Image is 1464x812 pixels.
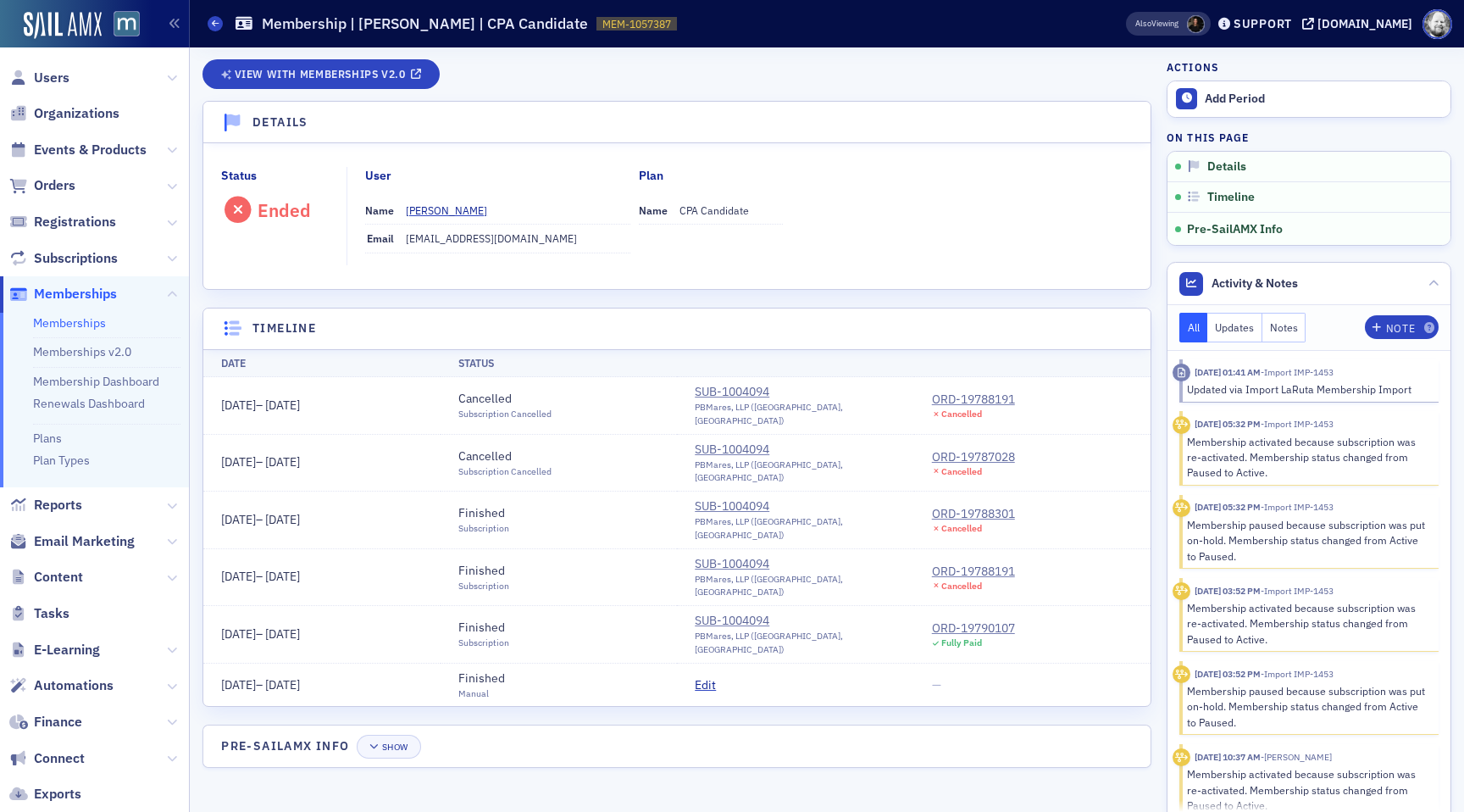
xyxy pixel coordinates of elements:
[1207,313,1262,342] button: Updates
[1261,501,1334,513] span: Import IMP-1453
[34,104,119,123] span: Organizations
[235,70,406,79] span: View with Memberships v2.0
[1386,324,1415,333] div: Note
[1207,159,1246,175] span: Details
[1187,434,1427,481] div: Membership activated because subscription was re-activated. Membership status changed from Paused...
[602,17,671,31] span: MEM-1057387
[9,749,85,768] a: Connect
[1205,92,1442,107] div: Add Period
[1302,18,1418,30] button: [DOMAIN_NAME]
[262,14,588,34] h1: Membership | [PERSON_NAME] | CPA Candidate
[203,349,441,377] th: Date
[695,441,896,459] a: SUB-1004094
[33,431,62,446] a: Plans
[695,573,896,600] div: PBMares, LLP ([GEOGRAPHIC_DATA], [GEOGRAPHIC_DATA])
[221,512,300,527] span: –
[34,713,82,731] span: Finance
[932,563,1015,581] a: ORD-19788191
[1173,748,1190,766] div: Activity
[458,637,509,650] div: Subscription
[1173,499,1190,517] div: Activity
[679,197,783,224] dd: CPA Candidate
[458,448,552,465] div: Cancelled
[24,12,102,39] img: SailAMX
[932,620,1015,637] a: ORD-19790107
[441,349,678,377] th: Status
[941,409,982,420] div: Cancelled
[34,604,69,623] span: Tasks
[458,670,505,687] div: Finished
[1317,16,1412,31] div: [DOMAIN_NAME]
[9,249,118,268] a: Subscriptions
[9,785,81,804] a: Exports
[695,459,896,486] div: PBMares, LLP ([GEOGRAPHIC_DATA], [GEOGRAPHIC_DATA])
[1261,418,1334,430] span: Import IMP-1453
[265,569,300,584] span: [DATE]
[9,213,116,231] a: Registrations
[265,512,300,527] span: [DATE]
[9,69,69,87] a: Users
[1167,59,1219,75] h4: Actions
[265,626,300,642] span: [DATE]
[202,59,440,89] a: View with Memberships v2.0
[102,11,140,40] a: View Homepage
[221,569,300,584] span: –
[1173,665,1190,683] div: Activity
[367,231,394,245] span: Email
[639,167,663,185] div: Plan
[1173,364,1190,381] div: Imported Activity
[941,637,982,648] div: Fully Paid
[221,398,256,413] span: [DATE]
[695,383,896,401] a: SUB-1004094
[114,11,140,37] img: SailAMX
[34,69,69,87] span: Users
[258,199,311,221] div: Ended
[1195,668,1261,680] time: 7/1/2021 03:52 PM
[406,203,500,218] a: [PERSON_NAME]
[252,114,308,131] h4: Details
[382,742,408,752] div: Show
[9,532,135,551] a: Email Marketing
[265,677,300,692] span: [DATE]
[33,453,90,468] a: Plan Types
[1261,751,1332,763] span: Lauren McDonough
[1173,416,1190,434] div: Activity
[221,569,256,584] span: [DATE]
[33,315,106,331] a: Memberships
[221,454,256,470] span: [DATE]
[34,568,83,587] span: Content
[33,344,131,359] a: Memberships v2.0
[941,581,982,592] div: Cancelled
[1135,18,1178,30] span: Viewing
[458,562,509,580] div: Finished
[221,454,300,470] span: –
[9,676,114,695] a: Automations
[932,505,1015,523] a: ORD-19788301
[932,391,1015,409] a: ORD-19788191
[34,676,114,695] span: Automations
[695,612,896,630] a: SUB-1004094
[695,498,896,515] div: SUB-1004094
[458,619,509,637] div: Finished
[1207,190,1255,205] span: Timeline
[221,737,349,755] h4: Pre-SailAMX Info
[1195,751,1261,763] time: 7/2/2020 10:37 AM
[695,676,716,694] span: Edit
[34,532,135,551] span: Email Marketing
[458,522,509,536] div: Subscription
[1135,18,1151,29] div: Also
[932,448,1015,466] a: ORD-19787028
[34,749,85,768] span: Connect
[9,104,119,123] a: Organizations
[34,285,117,303] span: Memberships
[34,641,100,659] span: E-Learning
[941,466,982,477] div: Cancelled
[406,203,487,218] div: [PERSON_NAME]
